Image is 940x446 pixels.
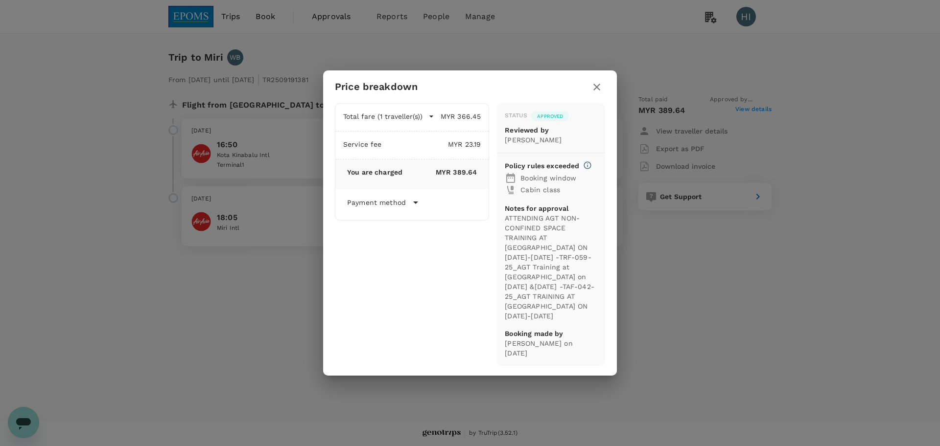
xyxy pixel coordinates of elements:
p: Payment method [347,198,406,207]
p: MYR 366.45 [434,111,481,121]
span: Approved [531,113,569,120]
p: [PERSON_NAME] on [DATE] [505,338,597,358]
p: You are charged [347,167,402,177]
p: Booking made by [505,329,597,338]
p: MYR 389.64 [402,167,477,177]
p: Total fare (1 traveller(s)) [343,111,423,121]
p: Policy rules exceeded [505,161,579,171]
p: Cabin class [520,185,597,195]
h6: Price breakdown [335,79,418,94]
p: [PERSON_NAME] [505,135,597,145]
p: Reviewed by [505,125,597,135]
p: Notes for approval [505,203,597,213]
p: Service fee [343,139,382,149]
button: Total fare (1 traveller(s)) [343,111,434,121]
p: Booking window [520,173,597,183]
div: Status [505,111,527,121]
p: MYR 23.19 [382,139,481,149]
p: ATTENDING AGT NON-CONFINED SPACE TRAINING AT [GEOGRAPHIC_DATA] ON [DATE]-[DATE] -TRF-059-25_AGT T... [505,213,597,321]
